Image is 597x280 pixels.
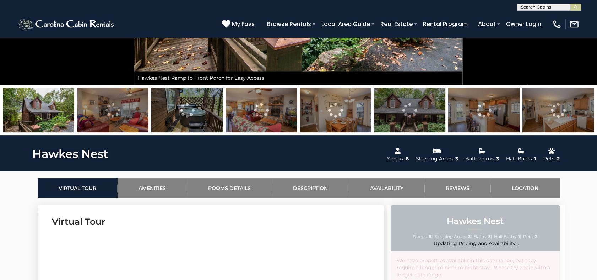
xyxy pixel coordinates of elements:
[134,71,462,85] div: Hawkes Nest Ramp to Front Porch for Easy Access
[18,17,116,31] img: White-1-2.png
[569,19,579,29] img: mail-regular-white.png
[318,18,374,30] a: Local Area Guide
[151,88,223,132] img: 169222430
[264,18,315,30] a: Browse Rentals
[77,88,148,132] img: 163269538
[52,216,370,228] h3: Virtual Tour
[448,88,520,132] img: 163269517
[425,178,491,198] a: Reviews
[300,88,371,132] img: 163269514
[118,178,187,198] a: Amenities
[552,19,562,29] img: phone-regular-white.png
[374,88,445,132] img: 163269516
[377,18,416,30] a: Real Estate
[3,88,74,132] img: 163269513
[222,20,256,29] a: My Favs
[474,18,499,30] a: About
[491,178,560,198] a: Location
[187,178,272,198] a: Rooms Details
[503,18,545,30] a: Owner Login
[419,18,471,30] a: Rental Program
[272,178,349,198] a: Description
[38,178,118,198] a: Virtual Tour
[522,88,594,132] img: 163269518
[387,240,565,247] div: Updating Pricing and Availability...
[226,88,297,132] img: 163269539
[349,178,425,198] a: Availability
[232,20,255,28] span: My Favs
